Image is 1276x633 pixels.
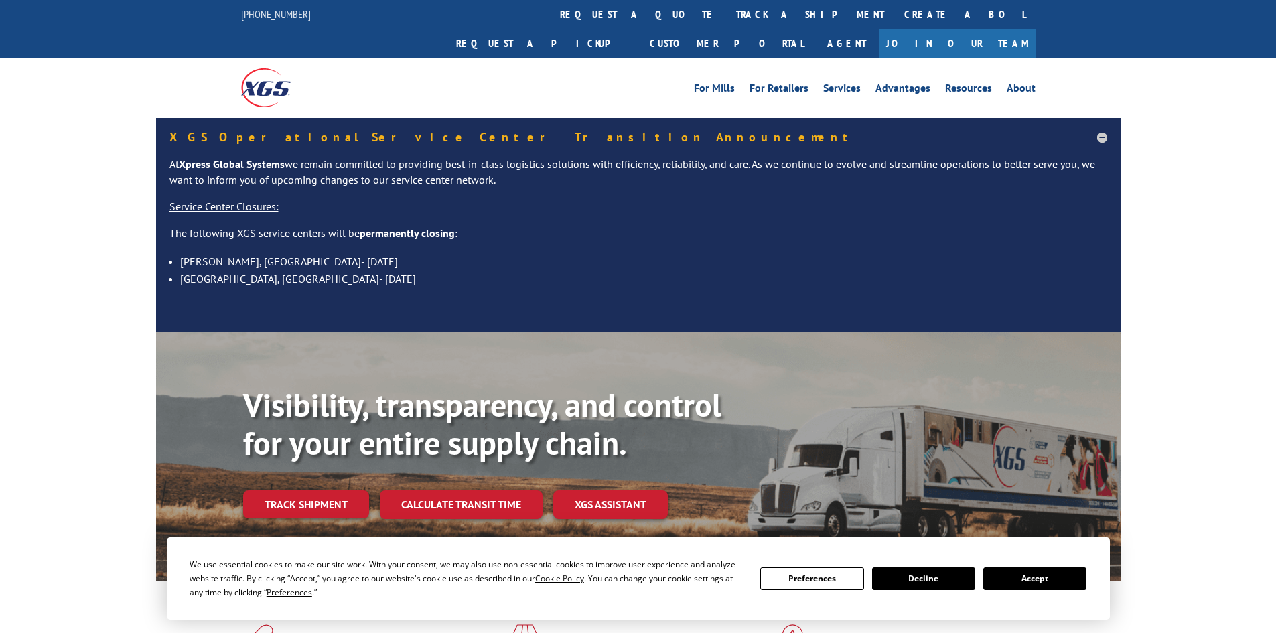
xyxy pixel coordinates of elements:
a: Services [823,83,861,98]
b: Visibility, transparency, and control for your entire supply chain. [243,384,721,464]
p: At we remain committed to providing best-in-class logistics solutions with efficiency, reliabilit... [169,157,1107,200]
button: Preferences [760,567,863,590]
a: Calculate transit time [380,490,543,519]
button: Accept [983,567,1086,590]
button: Decline [872,567,975,590]
a: For Mills [694,83,735,98]
a: Advantages [875,83,930,98]
span: Cookie Policy [535,573,584,584]
li: [GEOGRAPHIC_DATA], [GEOGRAPHIC_DATA]- [DATE] [180,270,1107,287]
h5: XGS Operational Service Center Transition Announcement [169,131,1107,143]
a: Request a pickup [446,29,640,58]
u: Service Center Closures: [169,200,279,213]
a: Agent [814,29,879,58]
a: For Retailers [750,83,808,98]
div: We use essential cookies to make our site work. With your consent, we may also use non-essential ... [190,557,744,600]
a: Customer Portal [640,29,814,58]
li: [PERSON_NAME], [GEOGRAPHIC_DATA]- [DATE] [180,253,1107,270]
a: About [1007,83,1036,98]
strong: Xpress Global Systems [179,157,285,171]
span: Preferences [267,587,312,598]
p: The following XGS service centers will be : [169,226,1107,253]
a: Track shipment [243,490,369,518]
a: [PHONE_NUMBER] [241,7,311,21]
a: Join Our Team [879,29,1036,58]
div: Cookie Consent Prompt [167,537,1110,620]
a: Resources [945,83,992,98]
strong: permanently closing [360,226,455,240]
a: XGS ASSISTANT [553,490,668,519]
